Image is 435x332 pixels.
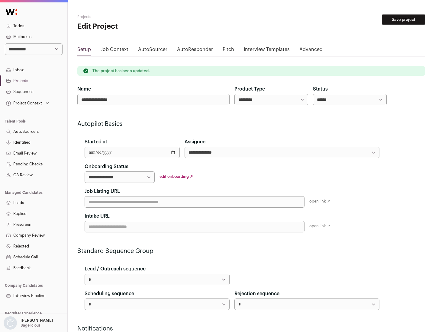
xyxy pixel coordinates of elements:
label: Started at [85,138,107,145]
p: The project has been updated. [92,69,150,73]
h2: Projects [77,14,193,19]
button: Save project [382,14,425,25]
label: Lead / Outreach sequence [85,265,146,273]
div: Project Context [5,101,42,106]
p: Bagelicious [21,323,40,328]
p: [PERSON_NAME] [21,318,53,323]
h1: Edit Project [77,22,193,31]
a: AutoSourcer [138,46,167,56]
a: Pitch [223,46,234,56]
label: Job Listing URL [85,188,120,195]
a: Advanced [299,46,323,56]
label: Scheduling sequence [85,290,134,297]
img: nopic.png [4,316,17,330]
a: AutoResponder [177,46,213,56]
button: Open dropdown [5,99,50,107]
a: edit onboarding ↗ [159,174,193,178]
label: Status [313,85,328,93]
a: Setup [77,46,91,56]
label: Product Type [234,85,265,93]
img: Wellfound [2,6,21,18]
label: Intake URL [85,212,110,220]
h2: Standard Sequence Group [77,247,387,255]
label: Rejection sequence [234,290,279,297]
a: Job Context [101,46,128,56]
label: Name [77,85,91,93]
label: Onboarding Status [85,163,128,170]
label: Assignee [185,138,205,145]
h2: Autopilot Basics [77,120,387,128]
button: Open dropdown [2,316,54,330]
a: Interview Templates [244,46,290,56]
